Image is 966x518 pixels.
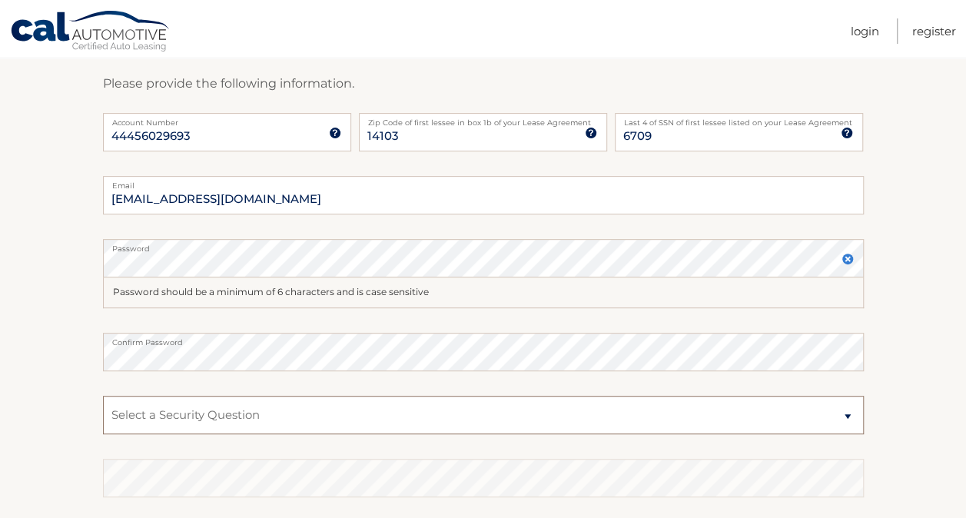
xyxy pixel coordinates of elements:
img: tooltip.svg [329,127,341,139]
input: Account Number [103,113,351,151]
input: Email [103,176,864,214]
img: tooltip.svg [585,127,597,139]
div: Password should be a minimum of 6 characters and is case sensitive [103,277,864,308]
p: Please provide the following information. [103,73,864,95]
label: Account Number [103,113,351,125]
a: Cal Automotive [10,10,171,55]
a: Register [912,18,956,44]
label: Email [103,176,864,188]
input: Zip Code [359,113,607,151]
label: Last 4 of SSN of first lessee listed on your Lease Agreement [615,113,863,125]
label: Confirm Password [103,333,864,345]
img: tooltip.svg [841,127,853,139]
label: Password [103,239,864,251]
input: SSN or EIN (last 4 digits only) [615,113,863,151]
label: Zip Code of first lessee in box 1b of your Lease Agreement [359,113,607,125]
a: Login [851,18,879,44]
img: close.svg [842,253,854,265]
